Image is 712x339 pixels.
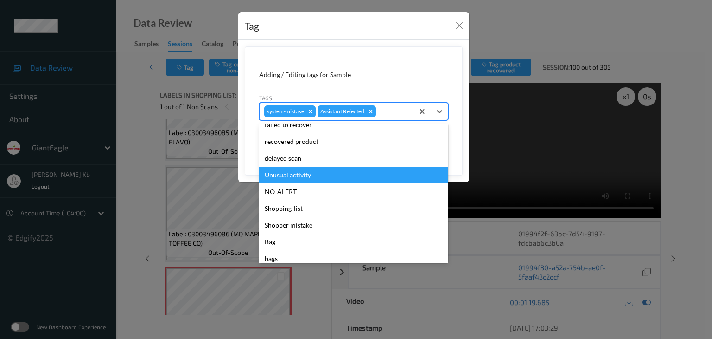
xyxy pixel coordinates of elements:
[259,70,448,79] div: Adding / Editing tags for Sample
[259,94,272,102] label: Tags
[259,234,448,250] div: Bag
[259,200,448,217] div: Shopping-list
[259,133,448,150] div: recovered product
[259,167,448,183] div: Unusual activity
[245,19,259,33] div: Tag
[259,217,448,234] div: Shopper mistake
[366,105,376,117] div: Remove Assistant Rejected
[259,150,448,167] div: delayed scan
[264,105,305,117] div: system-mistake
[259,117,448,133] div: failed to recover
[259,250,448,267] div: bags
[318,105,366,117] div: Assistant Rejected
[305,105,316,117] div: Remove system-mistake
[453,19,466,32] button: Close
[259,183,448,200] div: NO-ALERT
